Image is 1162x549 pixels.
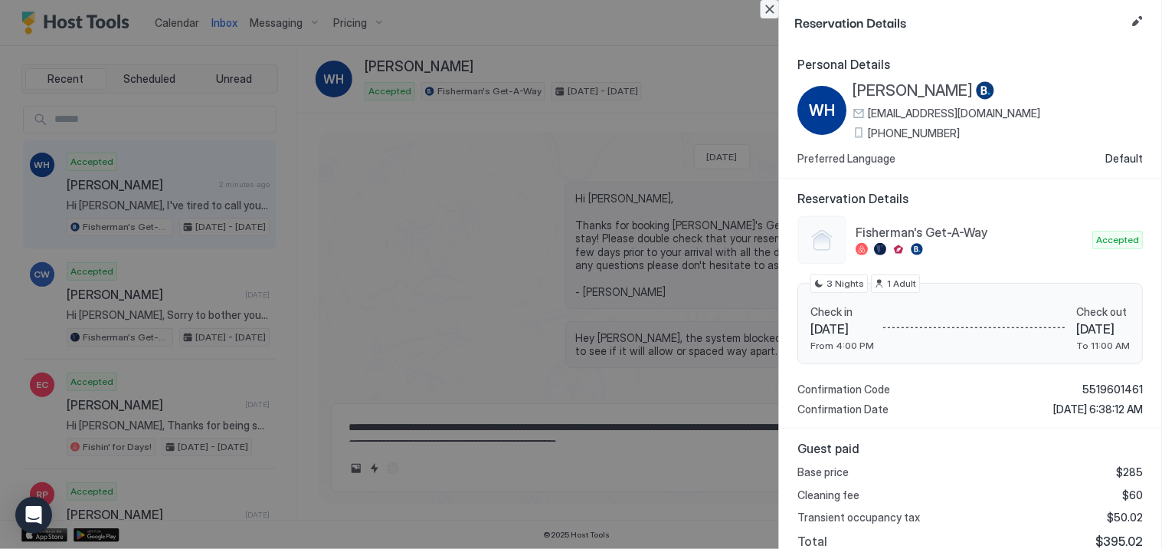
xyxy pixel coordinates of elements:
span: Confirmation Date [798,403,889,416]
span: $60 [1123,488,1144,502]
span: [PERSON_NAME] [853,81,974,100]
div: Open Intercom Messenger [15,497,52,534]
span: [DATE] 6:38:12 AM [1054,403,1144,416]
span: [DATE] [811,321,875,337]
span: Confirmation Code [798,383,891,396]
span: Accepted [1097,233,1140,247]
span: From 4:00 PM [811,340,875,351]
span: [DATE] [1077,321,1131,337]
span: Preferred Language [798,152,896,166]
span: To 11:00 AM [1077,340,1131,351]
button: Edit reservation [1128,12,1147,31]
span: $395.02 [1096,534,1144,549]
span: Personal Details [798,57,1144,72]
span: 1 Adult [888,277,917,291]
span: Transient occupancy tax [798,511,921,524]
span: Total [798,534,828,549]
span: Check in [811,305,875,319]
span: Default [1106,152,1144,166]
span: Reservation Details [795,12,1125,31]
span: [EMAIL_ADDRESS][DOMAIN_NAME] [869,107,1041,120]
span: $285 [1117,465,1144,479]
span: Check out [1077,305,1131,319]
span: Base price [798,465,849,479]
span: Reservation Details [798,191,1144,206]
span: Fisherman's Get-A-Way [856,225,1087,240]
span: 5519601461 [1083,383,1144,396]
span: WH [810,99,836,122]
span: Guest paid [798,441,1144,456]
span: Cleaning fee [798,488,860,502]
span: $50.02 [1108,511,1144,524]
span: 3 Nights [827,277,865,291]
span: [PHONE_NUMBER] [869,127,961,140]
